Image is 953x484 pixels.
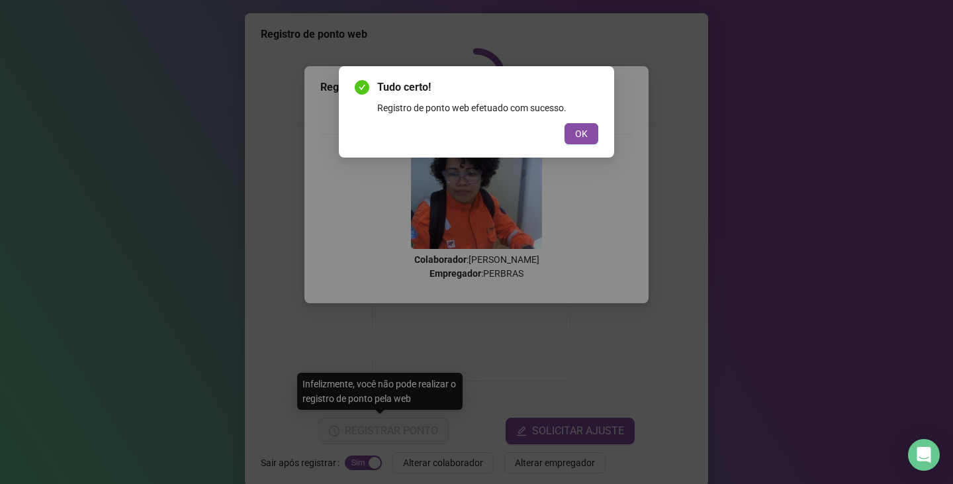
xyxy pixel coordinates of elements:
[575,126,588,141] span: OK
[377,79,598,95] span: Tudo certo!
[908,439,940,471] div: Open Intercom Messenger
[355,80,369,95] span: check-circle
[377,101,598,115] div: Registro de ponto web efetuado com sucesso.
[565,123,598,144] button: OK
